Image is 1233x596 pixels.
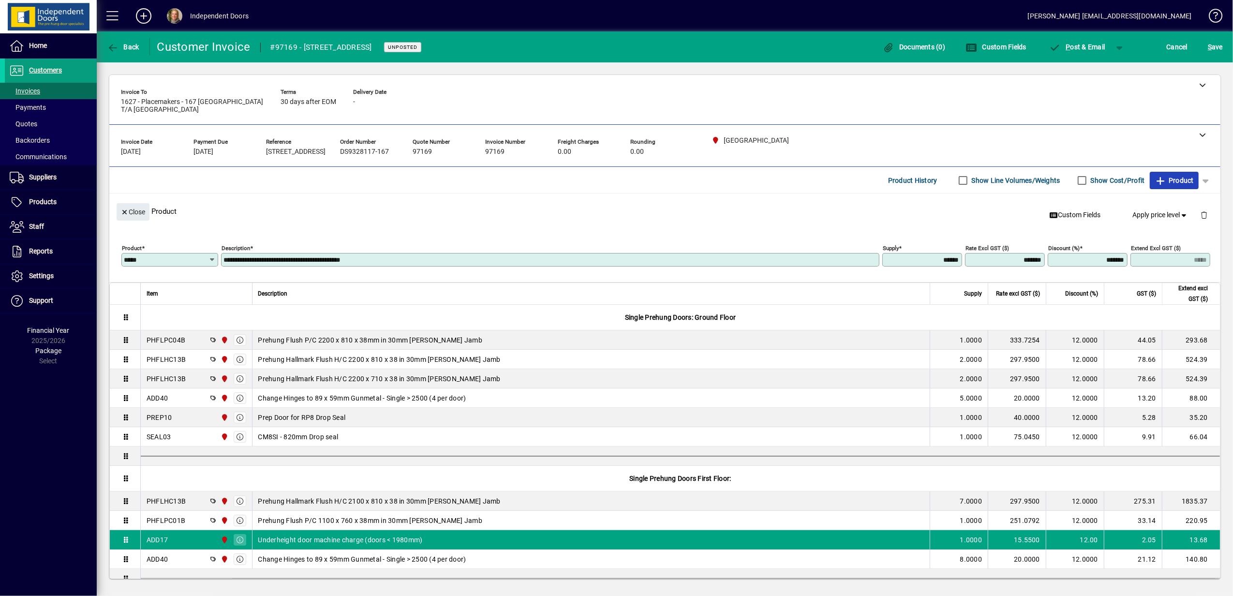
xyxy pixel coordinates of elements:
div: 15.5500 [994,535,1040,545]
td: 12.0000 [1046,330,1104,350]
a: Suppliers [5,165,97,190]
span: Christchurch [218,535,229,545]
span: Quotes [10,120,37,128]
span: Christchurch [218,515,229,526]
span: Change Hinges to 89 x 59mm Gunmetal - Single > 2500 (4 per door) [258,393,466,403]
td: 44.05 [1104,330,1162,350]
span: P [1066,43,1070,51]
span: Christchurch [218,373,229,384]
div: SEAL03 [147,432,171,442]
a: Knowledge Base [1202,2,1221,33]
a: Reports [5,239,97,264]
button: Post & Email [1044,38,1110,56]
span: Prehung Hallmark Flush H/C 2200 x 810 x 38 in 30mm [PERSON_NAME] Jamb [258,355,501,364]
span: Back [107,43,139,51]
mat-label: Rate excl GST ($) [966,245,1009,252]
span: ost & Email [1049,43,1105,51]
div: ADD17 [147,535,168,545]
a: Products [5,190,97,214]
span: S [1208,43,1212,51]
td: 21.12 [1104,550,1162,569]
span: Extend excl GST ($) [1168,283,1208,304]
td: 12.00 [1046,530,1104,550]
span: Underheight door machine charge (doors < 1980mm) [258,535,423,545]
div: Single Prehung Doors First Floor: [141,466,1220,491]
a: Invoices [5,83,97,99]
span: 97169 [413,148,432,156]
app-page-header-button: Delete [1192,210,1216,219]
span: 0.00 [558,148,571,156]
mat-label: Product [122,245,142,252]
span: 8.0000 [960,554,982,564]
span: Staff [29,223,44,230]
button: Cancel [1164,38,1190,56]
td: 220.95 [1162,511,1220,530]
a: Quotes [5,116,97,132]
td: 35.20 [1162,408,1220,427]
span: 1.0000 [960,335,982,345]
div: 297.9500 [994,496,1040,506]
span: Package [35,347,61,355]
td: 5.28 [1104,408,1162,427]
span: Product History [888,173,937,188]
div: 20.0000 [994,393,1040,403]
span: - [353,98,355,106]
mat-label: Discount (%) [1048,245,1080,252]
span: Cancel [1167,39,1188,55]
span: Rate excl GST ($) [996,288,1040,299]
td: 13.20 [1104,388,1162,408]
span: 1.0000 [960,516,982,525]
button: Delete [1192,203,1216,226]
div: PHFLPC01B [147,516,185,525]
div: 251.0792 [994,516,1040,525]
div: 297.9500 [994,374,1040,384]
span: Documents (0) [883,43,946,51]
td: 9.91 [1104,427,1162,447]
span: Invoices [10,87,40,95]
button: Profile [159,7,190,25]
span: ave [1208,39,1223,55]
span: Christchurch [218,496,229,507]
span: Support [29,297,53,304]
td: 78.66 [1104,369,1162,388]
app-page-header-button: Close [114,207,152,216]
span: Change Hinges to 89 x 59mm Gunmetal - Single > 2500 (4 per door) [258,554,466,564]
td: 12.0000 [1046,550,1104,569]
td: 140.80 [1162,550,1220,569]
a: Payments [5,99,97,116]
span: Reports [29,247,53,255]
label: Show Line Volumes/Weights [970,176,1060,185]
span: DS9328117-167 [340,148,389,156]
span: 2.0000 [960,374,982,384]
span: Christchurch [218,432,229,442]
span: Discount (%) [1065,288,1098,299]
span: Description [258,288,288,299]
td: 12.0000 [1046,427,1104,447]
button: Custom Fields [1046,207,1105,224]
span: Prehung Flush P/C 2200 x 810 x 38mm in 30mm [PERSON_NAME] Jamb [258,335,483,345]
div: ADD40 [147,554,168,564]
div: PHFLHC13B [147,355,186,364]
span: 2.0000 [960,355,982,364]
div: Single Prehung Doors: Ground Floor [141,305,1220,330]
div: #97169 - [STREET_ADDRESS] [270,40,372,55]
td: 2.05 [1104,530,1162,550]
td: 12.0000 [1046,369,1104,388]
span: 1.0000 [960,535,982,545]
span: Close [120,204,146,220]
td: 275.31 [1104,492,1162,511]
div: 75.0450 [994,432,1040,442]
span: Settings [29,272,54,280]
label: Show Cost/Profit [1089,176,1145,185]
button: Product History [884,172,941,189]
a: Settings [5,264,97,288]
div: PHFLPC04B [147,335,185,345]
button: Close [117,203,149,221]
td: 524.39 [1162,369,1220,388]
a: Support [5,289,97,313]
td: 66.04 [1162,427,1220,447]
a: Backorders [5,132,97,149]
span: [DATE] [193,148,213,156]
button: Custom Fields [963,38,1029,56]
span: Home [29,42,47,49]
